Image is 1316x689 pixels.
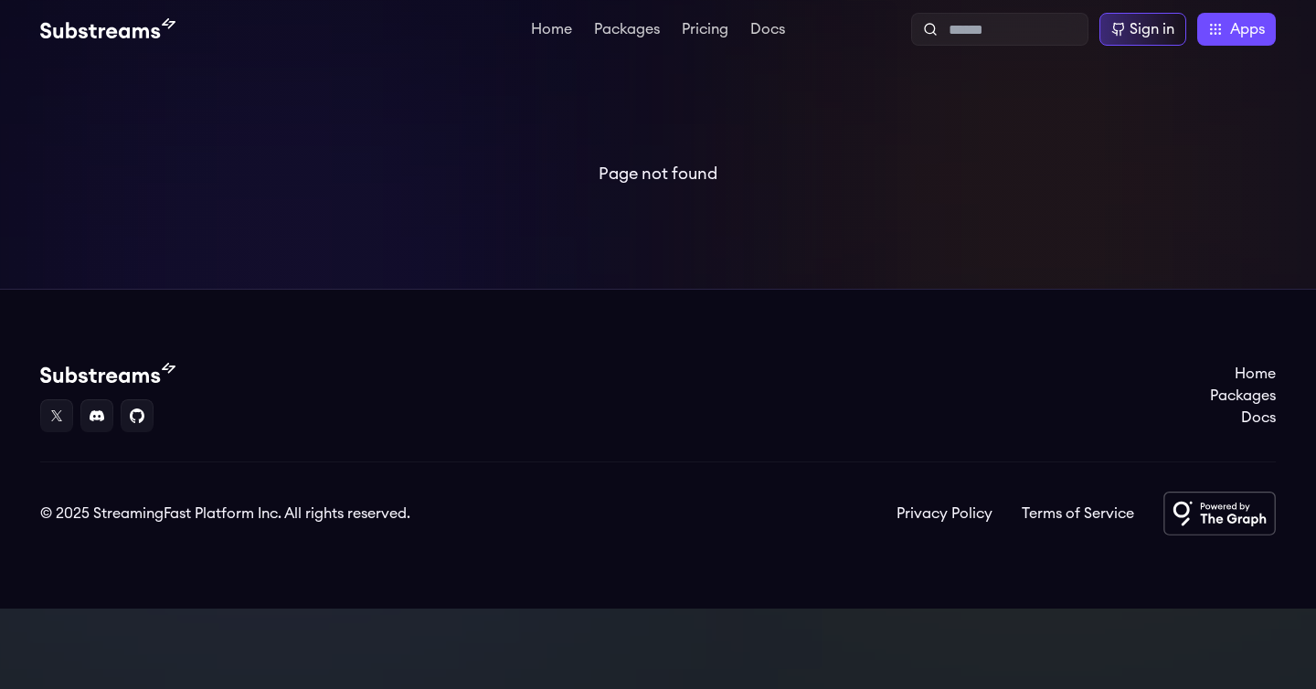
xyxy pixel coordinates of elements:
[1022,503,1134,525] a: Terms of Service
[527,22,576,40] a: Home
[1230,18,1265,40] span: Apps
[40,363,175,385] img: Substream's logo
[897,503,992,525] a: Privacy Policy
[1210,407,1276,429] a: Docs
[599,161,717,186] p: Page not found
[1163,492,1276,535] img: Powered by The Graph
[1130,18,1174,40] div: Sign in
[1099,13,1186,46] a: Sign in
[40,503,410,525] div: © 2025 StreamingFast Platform Inc. All rights reserved.
[1210,385,1276,407] a: Packages
[40,18,175,40] img: Substream's logo
[678,22,732,40] a: Pricing
[1210,363,1276,385] a: Home
[747,22,789,40] a: Docs
[590,22,663,40] a: Packages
